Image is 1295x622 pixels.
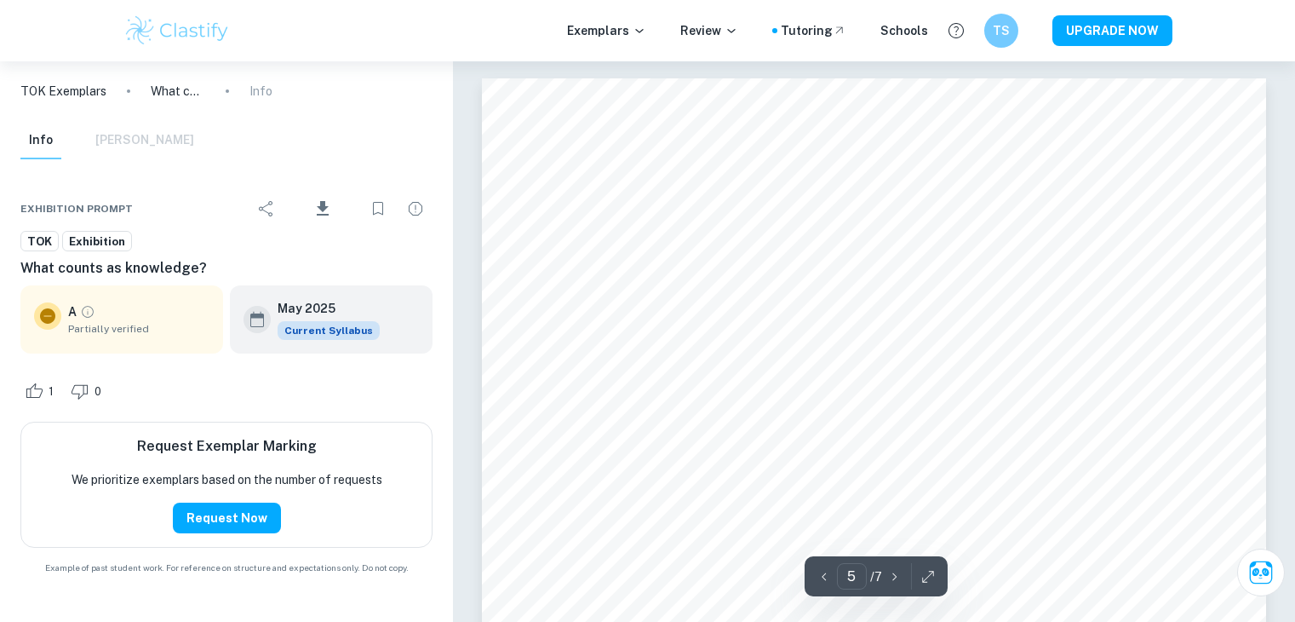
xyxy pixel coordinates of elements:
[249,82,272,101] p: Info
[942,16,971,45] button: Help and Feedback
[1237,549,1285,596] button: Ask Clai
[80,304,95,320] a: Grade partially verified
[20,82,106,101] a: TOK Exemplars
[20,201,133,216] span: Exhibition Prompt
[20,231,59,252] a: TOK
[72,470,382,489] p: We prioritize exemplars based on the number of requests
[991,21,1011,40] h6: TS
[21,233,58,251] span: TOK
[278,321,380,340] span: Current Syllabus
[781,21,846,40] a: Tutoring
[68,321,209,337] span: Partially verified
[249,192,284,226] div: Share
[137,436,317,457] h6: Request Exemplar Marking
[66,377,111,405] div: Dislike
[62,231,132,252] a: Exhibition
[1052,15,1172,46] button: UPGRADE NOW
[567,21,646,40] p: Exemplars
[278,321,380,340] div: This exemplar is based on the current syllabus. Feel free to refer to it for inspiration/ideas wh...
[85,383,111,400] span: 0
[680,21,738,40] p: Review
[20,258,433,279] h6: What counts as knowledge?
[20,377,63,405] div: Like
[68,302,77,321] p: A
[870,567,882,586] p: / 7
[63,233,131,251] span: Exhibition
[984,14,1018,48] button: TS
[20,122,61,159] button: Info
[361,192,395,226] div: Bookmark
[39,383,63,400] span: 1
[278,299,366,318] h6: May 2025
[20,562,433,574] span: Example of past student work. For reference on structure and expectations only. Do not copy.
[287,187,358,231] div: Download
[151,82,205,101] p: What counts as knowledge?
[173,503,281,533] button: Request Now
[880,21,928,40] a: Schools
[398,192,433,226] div: Report issue
[123,14,232,48] img: Clastify logo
